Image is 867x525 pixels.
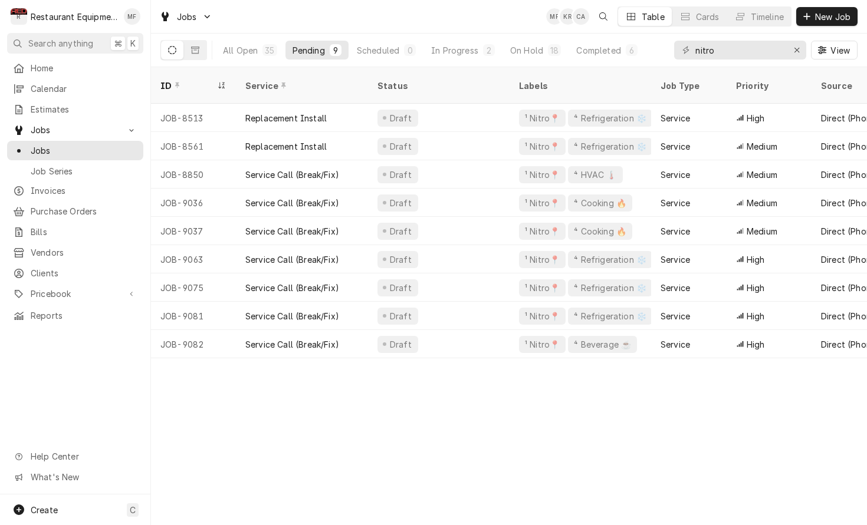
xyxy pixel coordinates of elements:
[31,450,136,463] span: Help Center
[661,197,690,209] div: Service
[245,140,327,153] div: Replacement Install
[151,273,236,302] div: JOB-9075
[7,141,143,160] a: Jobs
[560,8,576,25] div: Kelli Robinette's Avatar
[796,7,858,26] button: New Job
[245,338,339,351] div: Service Call (Break/Fix)
[388,310,413,322] div: Draft
[245,310,339,322] div: Service Call (Break/Fix)
[573,253,648,266] div: ⁴ Refrigeration ❄️
[265,44,274,57] div: 35
[31,226,137,238] span: Bills
[151,189,236,217] div: JOB-9036
[747,140,777,153] span: Medium
[31,62,137,74] span: Home
[661,253,690,266] div: Service
[151,245,236,273] div: JOB-9063
[546,8,563,25] div: Madyson Fisher's Avatar
[573,310,648,322] div: ⁴ Refrigeration ❄️
[695,41,784,60] input: Keyword search
[151,132,236,160] div: JOB-8561
[661,282,690,294] div: Service
[519,80,642,92] div: Labels
[550,44,559,57] div: 18
[524,310,561,322] div: ¹ Nitro📍
[388,253,413,266] div: Draft
[573,282,648,294] div: ⁴ Refrigeration ❄️
[787,41,806,60] button: Erase input
[431,44,478,57] div: In Progress
[28,37,93,49] span: Search anything
[576,44,620,57] div: Completed
[573,225,628,237] div: ⁴ Cooking 🔥
[160,80,215,92] div: ID
[31,309,137,322] span: Reports
[388,112,413,124] div: Draft
[594,7,613,26] button: Open search
[31,11,117,23] div: Restaurant Equipment Diagnostics
[524,197,561,209] div: ¹ Nitro📍
[828,44,852,57] span: View
[546,8,563,25] div: MF
[747,282,765,294] span: High
[661,80,717,92] div: Job Type
[7,306,143,325] a: Reports
[573,8,589,25] div: CA
[7,202,143,221] a: Purchase Orders
[245,80,356,92] div: Service
[31,82,137,95] span: Calendar
[7,33,143,54] button: Search anything⌘K
[31,144,137,157] span: Jobs
[377,80,498,92] div: Status
[357,44,399,57] div: Scheduled
[747,169,777,181] span: Medium
[747,197,777,209] span: Medium
[7,263,143,283] a: Clients
[736,80,800,92] div: Priority
[696,11,720,23] div: Cards
[151,302,236,330] div: JOB-9081
[155,7,217,27] a: Go to Jobs
[293,44,325,57] div: Pending
[388,282,413,294] div: Draft
[524,253,561,266] div: ¹ Nitro📍
[661,310,690,322] div: Service
[510,44,543,57] div: On Hold
[31,471,136,483] span: What's New
[31,165,137,177] span: Job Series
[573,8,589,25] div: Chrissy Adams's Avatar
[31,505,58,515] span: Create
[388,338,413,351] div: Draft
[573,169,618,181] div: ⁴ HVAC 🌡️
[7,79,143,98] a: Calendar
[245,253,339,266] div: Service Call (Break/Fix)
[31,246,137,259] span: Vendors
[661,169,690,181] div: Service
[7,243,143,262] a: Vendors
[245,225,339,237] div: Service Call (Break/Fix)
[628,44,635,57] div: 6
[524,225,561,237] div: ¹ Nitro📍
[332,44,339,57] div: 9
[31,267,137,279] span: Clients
[747,112,765,124] span: High
[751,11,784,23] div: Timeline
[747,338,765,351] span: High
[560,8,576,25] div: KR
[661,225,690,237] div: Service
[524,140,561,153] div: ¹ Nitro📍
[661,140,690,153] div: Service
[485,44,492,57] div: 2
[7,161,143,181] a: Job Series
[7,284,143,303] a: Go to Pricebook
[151,160,236,189] div: JOB-8850
[177,11,197,23] span: Jobs
[7,447,143,466] a: Go to Help Center
[31,103,137,115] span: Estimates
[130,504,136,516] span: C
[31,124,120,136] span: Jobs
[747,225,777,237] span: Medium
[11,8,27,25] div: Restaurant Equipment Diagnostics's Avatar
[245,282,339,294] div: Service Call (Break/Fix)
[573,140,648,153] div: ⁴ Refrigeration ❄️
